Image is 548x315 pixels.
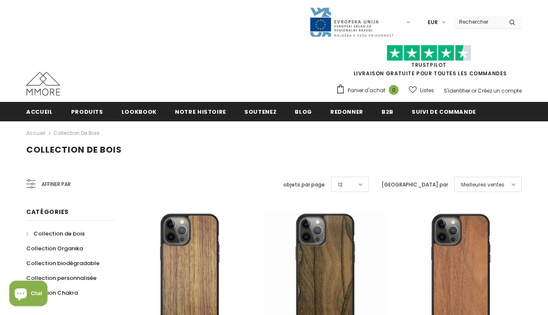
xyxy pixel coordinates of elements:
[295,108,312,116] span: Blog
[175,108,226,116] span: Notre histoire
[26,72,60,96] img: Cas MMORE
[338,181,343,189] span: 12
[461,181,504,189] span: Meilleures ventes
[244,102,277,121] a: soutenez
[428,18,438,27] span: EUR
[244,108,277,116] span: soutenez
[309,18,394,25] a: Javni Razpis
[53,129,100,137] a: Collection de bois
[420,86,434,95] span: Listes
[471,87,476,94] span: or
[412,102,476,121] a: Suivi de commande
[26,244,83,252] span: Collection Organika
[387,45,471,61] img: Faites confiance aux étoiles pilotes
[295,102,312,121] a: Blog
[122,108,157,116] span: Lookbook
[478,87,522,94] a: Créez un compte
[26,285,78,300] a: Collection Chakra
[26,144,122,156] span: Collection de bois
[411,61,446,68] a: TrustPilot
[7,281,50,308] inbox-online-store-chat: Shopify online store chat
[26,274,97,282] span: Collection personnalisée
[330,108,363,116] span: Redonner
[26,226,85,241] a: Collection de bois
[26,128,45,138] a: Accueil
[336,49,522,77] span: LIVRAISON GRATUITE POUR TOUTES LES COMMANDES
[26,289,78,297] span: Collection Chakra
[26,208,69,216] span: Catégories
[336,84,403,97] a: Panier d'achat 0
[330,102,363,121] a: Redonner
[412,108,476,116] span: Suivi de commande
[26,271,97,285] a: Collection personnalisée
[348,86,385,95] span: Panier d'achat
[26,259,100,267] span: Collection biodégradable
[382,181,448,189] label: [GEOGRAPHIC_DATA] par
[283,181,325,189] label: objets par page
[33,230,85,238] span: Collection de bois
[71,102,103,121] a: Produits
[122,102,157,121] a: Lookbook
[444,87,470,94] a: S'identifier
[382,108,393,116] span: B2B
[309,7,394,38] img: Javni Razpis
[26,256,100,271] a: Collection biodégradable
[454,16,503,28] input: Search Site
[26,108,53,116] span: Accueil
[71,108,103,116] span: Produits
[26,102,53,121] a: Accueil
[409,83,434,98] a: Listes
[389,85,399,95] span: 0
[26,241,83,256] a: Collection Organika
[42,180,71,189] span: Affiner par
[175,102,226,121] a: Notre histoire
[382,102,393,121] a: B2B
